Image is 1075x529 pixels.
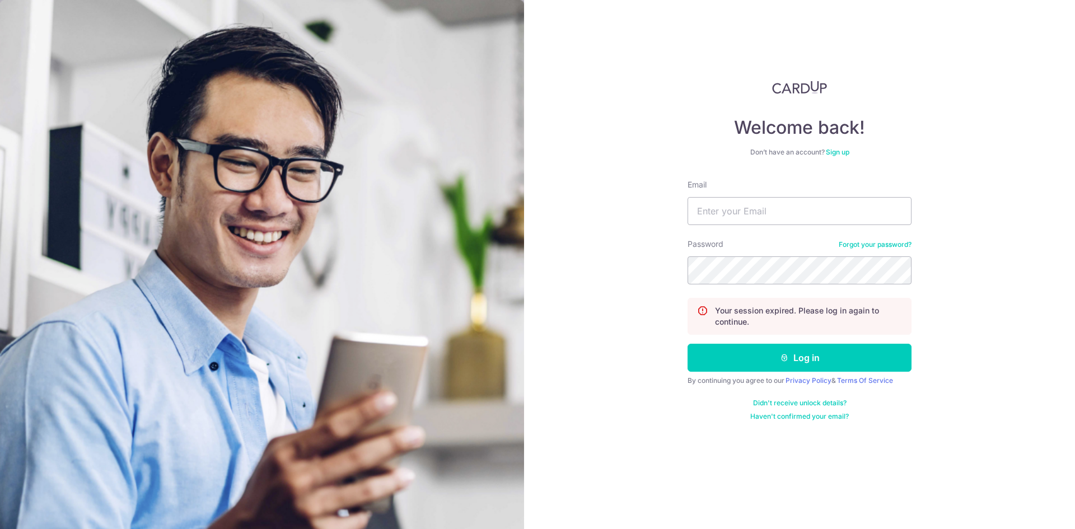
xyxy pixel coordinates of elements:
a: Forgot your password? [839,240,912,249]
label: Password [688,238,723,250]
a: Terms Of Service [837,376,893,385]
a: Haven't confirmed your email? [750,412,849,421]
input: Enter your Email [688,197,912,225]
a: Privacy Policy [786,376,831,385]
div: By continuing you agree to our & [688,376,912,385]
a: Didn't receive unlock details? [753,399,847,408]
p: Your session expired. Please log in again to continue. [715,305,902,327]
img: CardUp Logo [772,81,827,94]
h4: Welcome back! [688,116,912,139]
button: Log in [688,344,912,372]
a: Sign up [826,148,849,156]
div: Don’t have an account? [688,148,912,157]
label: Email [688,179,707,190]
